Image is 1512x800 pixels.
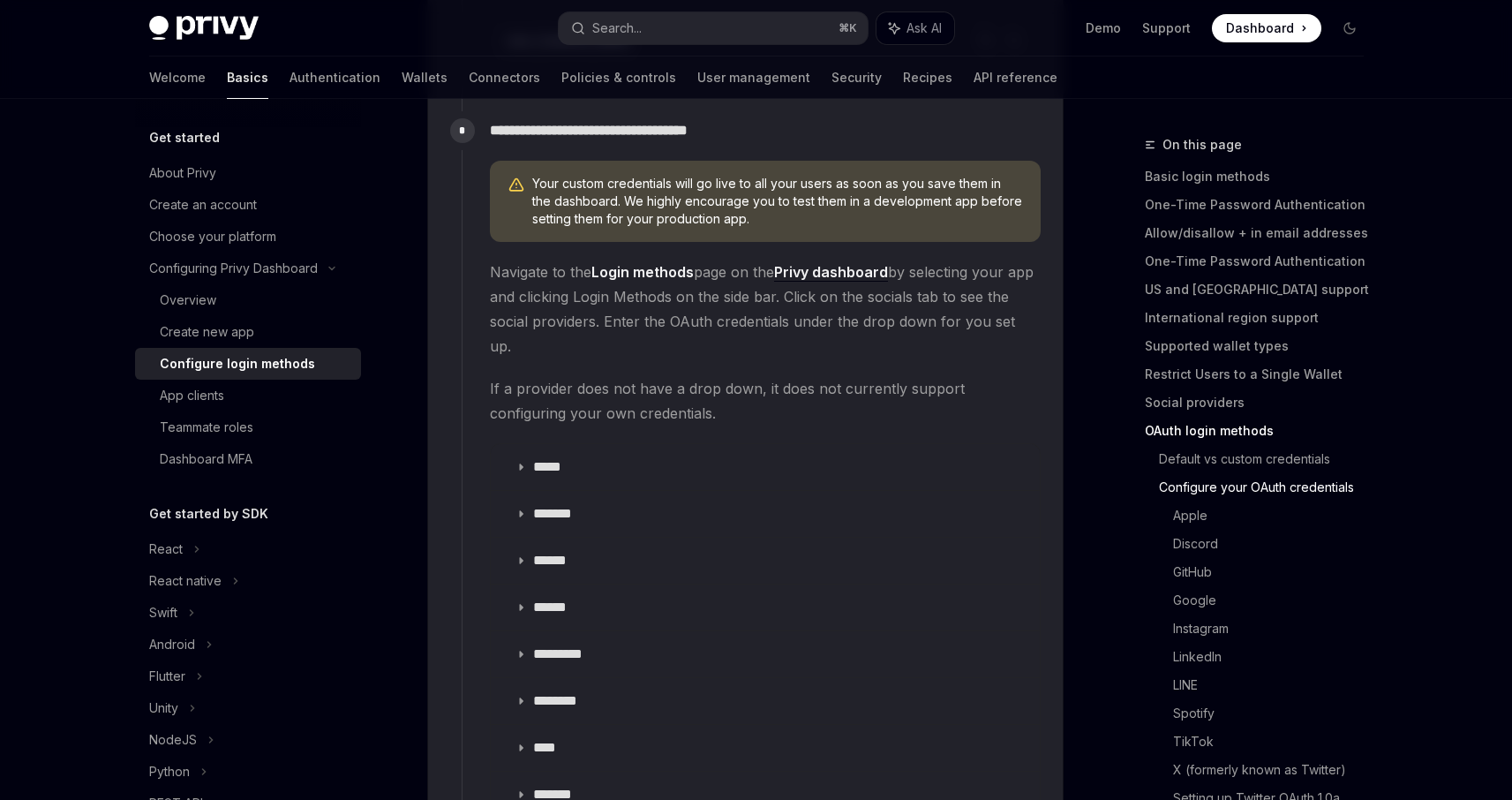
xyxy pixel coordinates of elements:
[1335,14,1364,42] button: Toggle dark mode
[490,260,1041,358] span: Navigate to the page on the by selecting your app and clicking Login Methods on the side bar. Cli...
[1145,247,1378,275] a: One-Time Password Authentication
[135,316,361,348] a: Create new app
[1173,643,1378,671] a: LinkedIn
[1226,19,1294,37] span: Dashboard
[149,127,220,148] h5: Get started
[906,19,942,37] span: Ask AI
[135,443,361,475] a: Dashboard MFA
[1145,275,1378,304] a: US and [GEOGRAPHIC_DATA] support
[135,157,361,189] a: About Privy
[149,57,206,99] a: Welcome
[1173,728,1378,756] a: TikTok
[1145,162,1378,191] a: Basic login methods
[1145,332,1378,360] a: Supported wallet types
[559,12,868,44] button: Search...⌘K
[149,729,197,751] div: NodeJS
[1173,502,1378,530] a: Apple
[876,12,954,44] button: Ask AI
[1173,530,1378,558] a: Discord
[149,602,177,623] div: Swift
[839,21,857,35] span: ⌘ K
[774,263,888,282] a: Privy dashboard
[160,321,254,343] div: Create new app
[1162,134,1242,155] span: On this page
[149,634,195,655] div: Android
[160,385,224,406] div: App clients
[149,194,257,215] div: Create an account
[592,18,642,39] div: Search...
[402,57,448,99] a: Wallets
[135,284,361,316] a: Overview
[160,417,253,438] div: Teammate roles
[591,263,694,281] strong: Login methods
[149,539,183,560] div: React
[149,258,318,279] div: Configuring Privy Dashboard
[1212,14,1321,42] a: Dashboard
[227,57,268,99] a: Basics
[1145,304,1378,332] a: International region support
[1173,756,1378,784] a: X (formerly known as Twitter)
[1145,417,1378,445] a: OAuth login methods
[135,411,361,443] a: Teammate roles
[149,162,216,184] div: About Privy
[1145,191,1378,219] a: One-Time Password Authentication
[149,761,190,782] div: Python
[1086,19,1121,37] a: Demo
[1173,558,1378,586] a: GitHub
[490,376,1041,426] span: If a provider does not have a drop down, it does not currently support configuring your own crede...
[1173,671,1378,699] a: LINE
[561,57,676,99] a: Policies & controls
[1145,219,1378,247] a: Allow/disallow + in email addresses
[1173,615,1378,643] a: Instagram
[149,570,222,592] div: React native
[903,57,952,99] a: Recipes
[1145,360,1378,389] a: Restrict Users to a Single Wallet
[149,16,259,41] img: dark logo
[697,57,810,99] a: User management
[160,449,252,470] div: Dashboard MFA
[149,226,276,247] div: Choose your platform
[135,380,361,411] a: App clients
[469,57,540,99] a: Connectors
[149,698,178,719] div: Unity
[160,290,216,311] div: Overview
[1142,19,1191,37] a: Support
[135,348,361,380] a: Configure login methods
[135,189,361,221] a: Create an account
[831,57,882,99] a: Security
[974,57,1057,99] a: API reference
[149,503,268,525] h5: Get started by SDK
[1159,473,1378,502] a: Configure your OAuth credentials
[532,175,1023,228] span: Your custom credentials will go live to all your users as soon as you save them in the dashboard....
[508,177,525,194] svg: Warning
[1173,699,1378,728] a: Spotify
[1145,389,1378,417] a: Social providers
[135,221,361,253] a: Choose your platform
[160,353,315,374] div: Configure login methods
[149,666,185,687] div: Flutter
[1173,586,1378,615] a: Google
[290,57,380,99] a: Authentication
[1159,445,1378,473] a: Default vs custom credentials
